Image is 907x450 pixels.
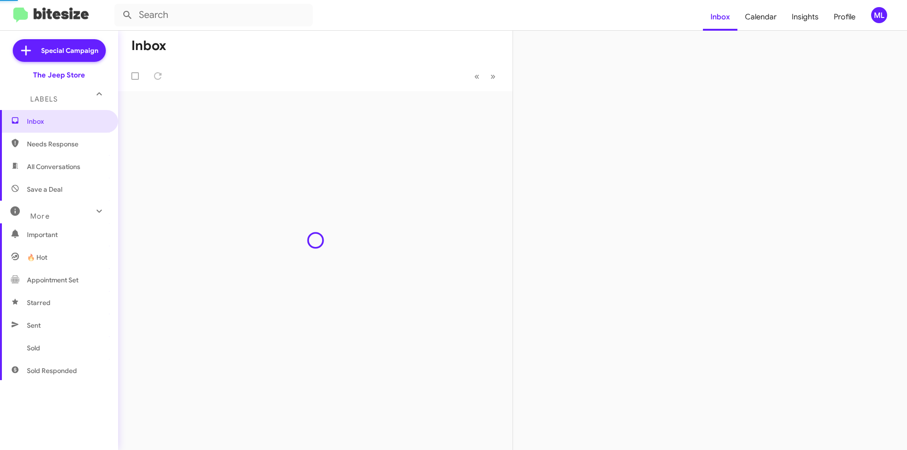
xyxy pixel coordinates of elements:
[27,298,51,307] span: Starred
[469,67,501,86] nav: Page navigation example
[863,7,897,23] button: ML
[41,46,98,55] span: Special Campaign
[33,70,85,80] div: The Jeep Store
[13,39,106,62] a: Special Campaign
[737,3,784,31] a: Calendar
[703,3,737,31] a: Inbox
[30,95,58,103] span: Labels
[871,7,887,23] div: ML
[131,38,166,53] h1: Inbox
[30,212,50,221] span: More
[27,343,40,353] span: Sold
[27,275,78,285] span: Appointment Set
[27,162,80,171] span: All Conversations
[490,70,496,82] span: »
[27,117,107,126] span: Inbox
[485,67,501,86] button: Next
[27,230,107,239] span: Important
[114,4,313,26] input: Search
[826,3,863,31] a: Profile
[469,67,485,86] button: Previous
[474,70,479,82] span: «
[27,185,62,194] span: Save a Deal
[784,3,826,31] a: Insights
[27,366,77,375] span: Sold Responded
[27,139,107,149] span: Needs Response
[27,253,47,262] span: 🔥 Hot
[27,321,41,330] span: Sent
